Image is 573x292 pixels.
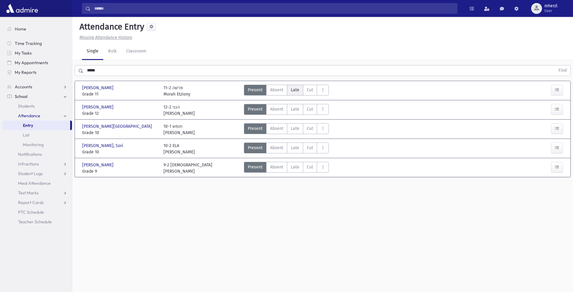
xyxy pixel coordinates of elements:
span: Present [248,164,263,170]
a: Teacher Schedule [2,217,72,227]
span: Cut [307,164,313,170]
a: Report Cards [2,198,72,207]
span: Grade 10 [82,149,157,155]
span: Cut [307,106,313,112]
span: Home [15,26,26,32]
span: Grade 10 [82,130,157,136]
span: Meal Attendance [18,181,51,186]
a: Accounts [2,82,72,92]
a: School [2,92,72,101]
span: Late [291,87,299,93]
span: Present [248,106,263,112]
span: Late [291,125,299,132]
a: Entry [2,121,70,130]
div: AttTypes [244,162,329,174]
span: Absent [270,87,283,93]
a: Infractions [2,159,72,169]
a: My Appointments [2,58,72,68]
button: Find [555,65,570,76]
a: Time Tracking [2,39,72,48]
span: Late [291,106,299,112]
span: Absent [270,164,283,170]
div: 10-1 חומש [PERSON_NAME] [163,123,195,136]
span: Present [248,87,263,93]
a: Bulk [103,43,121,60]
span: Cut [307,125,313,132]
span: Test Marks [18,190,39,196]
span: [PERSON_NAME][GEOGRAPHIC_DATA] [82,123,153,130]
a: Attendance [2,111,72,121]
span: Absent [270,145,283,151]
span: Student Logs [18,171,43,176]
span: [PERSON_NAME] [82,162,115,168]
a: Test Marks [2,188,72,198]
div: 9-2 [DEMOGRAPHIC_DATA] [PERSON_NAME] [163,162,212,174]
div: AttTypes [244,123,329,136]
span: Late [291,145,299,151]
a: List [2,130,72,140]
div: AttTypes [244,104,329,117]
span: Grade 9 [82,168,157,174]
span: Attendance [18,113,40,118]
span: Grade 12 [82,110,157,117]
div: 12-2 הנני [PERSON_NAME] [163,104,195,117]
a: Missing Attendance History [77,35,132,40]
span: My Tasks [15,50,32,56]
a: Student Logs [2,169,72,178]
div: AttTypes [244,85,329,97]
span: My Reports [15,70,36,75]
span: Report Cards [18,200,44,205]
span: Teacher Schedule [18,219,52,224]
a: PTC Schedule [2,207,72,217]
span: Notifications [18,152,42,157]
span: Cut [307,87,313,93]
span: mherzl [544,4,557,8]
img: AdmirePro [5,2,39,14]
a: Students [2,101,72,111]
span: [PERSON_NAME] [82,104,115,110]
span: User [544,8,557,13]
span: My Appointments [15,60,48,65]
span: Accounts [15,84,32,89]
span: School [15,94,27,99]
a: My Reports [2,68,72,77]
a: Meal Attendance [2,178,72,188]
div: 10-2 ELA [PERSON_NAME] [163,143,195,155]
a: Monitoring [2,140,72,149]
span: Grade 11 [82,91,157,97]
input: Search [91,3,457,14]
span: Entry [23,123,33,128]
div: 11-2 פרשה Morah Etziony [163,85,190,97]
a: Single [82,43,103,60]
span: Late [291,164,299,170]
span: Cut [307,145,313,151]
span: [PERSON_NAME] [82,85,115,91]
span: List [23,132,30,138]
span: Monitoring [23,142,44,147]
span: Absent [270,106,283,112]
a: Home [2,24,72,34]
a: Classroom [121,43,151,60]
div: AttTypes [244,143,329,155]
span: Present [248,125,263,132]
span: [PERSON_NAME], Sori [82,143,124,149]
span: PTC Schedule [18,209,44,215]
span: Students [18,103,35,109]
span: Present [248,145,263,151]
a: Notifications [2,149,72,159]
span: Time Tracking [15,41,42,46]
span: Absent [270,125,283,132]
a: My Tasks [2,48,72,58]
span: Infractions [18,161,39,167]
h5: Attendance Entry [77,22,144,32]
u: Missing Attendance History [79,35,132,40]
